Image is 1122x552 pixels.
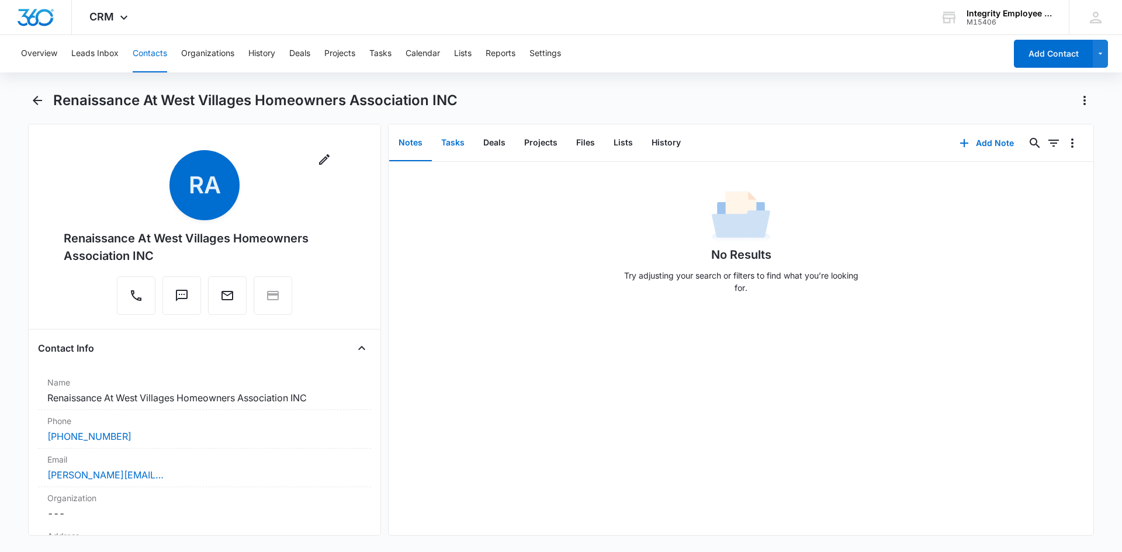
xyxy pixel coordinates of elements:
button: Overview [21,35,57,72]
button: Add Contact [1014,40,1093,68]
button: Settings [529,35,561,72]
button: Text [162,276,201,315]
button: Projects [324,35,355,72]
button: Notes [389,125,432,161]
div: account id [967,18,1052,26]
a: Text [162,294,201,304]
button: Lists [604,125,642,161]
img: No Data [712,188,770,246]
button: Tasks [432,125,474,161]
button: History [642,125,690,161]
dd: --- [47,506,362,520]
button: Back [28,91,46,110]
span: CRM [89,11,114,23]
button: Filters [1044,134,1063,152]
div: Phone[PHONE_NUMBER] [38,410,371,449]
button: Deals [289,35,310,72]
label: Organization [47,492,362,504]
button: Projects [515,125,567,161]
div: NameRenaissance At West Villages Homeowners Association INC [38,372,371,410]
button: Search... [1026,134,1044,152]
a: [PERSON_NAME][EMAIL_ADDRESS][DOMAIN_NAME] [47,468,164,482]
h4: Contact Info [38,341,94,355]
div: Organization--- [38,487,371,525]
button: Calendar [406,35,440,72]
div: Renaissance At West Villages Homeowners Association INC [64,230,345,265]
a: [PHONE_NUMBER] [47,429,131,443]
h1: Renaissance At West Villages Homeowners Association INC [53,92,458,109]
div: Email[PERSON_NAME][EMAIL_ADDRESS][DOMAIN_NAME] [38,449,371,487]
button: Files [567,125,604,161]
p: Try adjusting your search or filters to find what you’re looking for. [618,269,864,294]
label: Address [47,530,362,542]
label: Email [47,453,362,466]
button: Lists [454,35,472,72]
button: Leads Inbox [71,35,119,72]
button: Close [352,339,371,357]
a: Email [208,294,247,304]
label: Name [47,376,362,388]
span: RA [169,150,240,220]
button: Deals [474,125,515,161]
h1: No Results [711,246,771,263]
button: Add Note [948,129,1026,157]
button: Tasks [369,35,392,72]
button: Call [117,276,155,315]
button: Email [208,276,247,315]
button: Overflow Menu [1063,134,1082,152]
dd: Renaissance At West Villages Homeowners Association INC [47,391,362,405]
button: Contacts [133,35,167,72]
label: Phone [47,415,362,427]
button: Actions [1075,91,1094,110]
button: Reports [486,35,515,72]
div: account name [967,9,1052,18]
a: Call [117,294,155,304]
button: History [248,35,275,72]
button: Organizations [181,35,234,72]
